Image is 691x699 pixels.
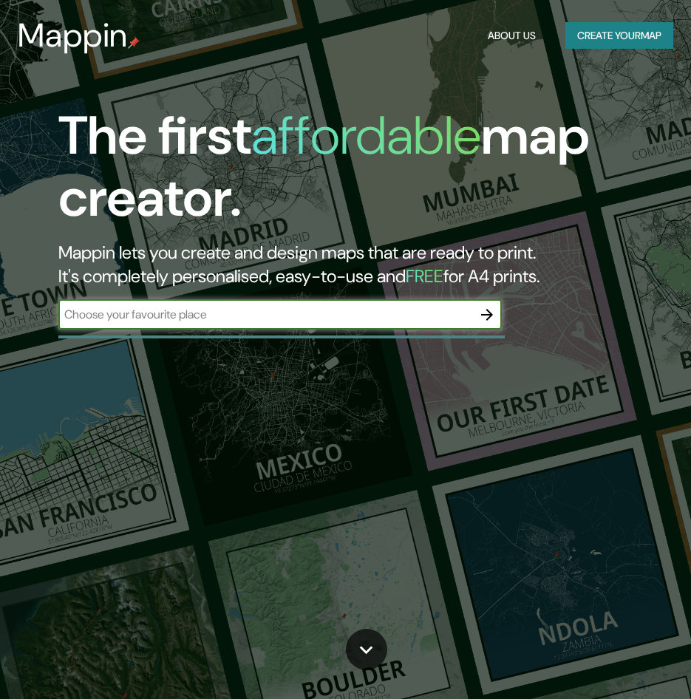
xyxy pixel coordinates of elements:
button: Create yourmap [565,22,673,50]
h1: affordable [251,101,481,170]
h2: Mappin lets you create and design maps that are ready to print. It's completely personalised, eas... [58,241,611,288]
button: About Us [482,22,542,50]
img: mappin-pin [128,37,140,49]
h1: The first map creator. [58,105,611,241]
input: Choose your favourite place [58,306,472,323]
h3: Mappin [18,16,128,55]
h5: FREE [406,265,443,287]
